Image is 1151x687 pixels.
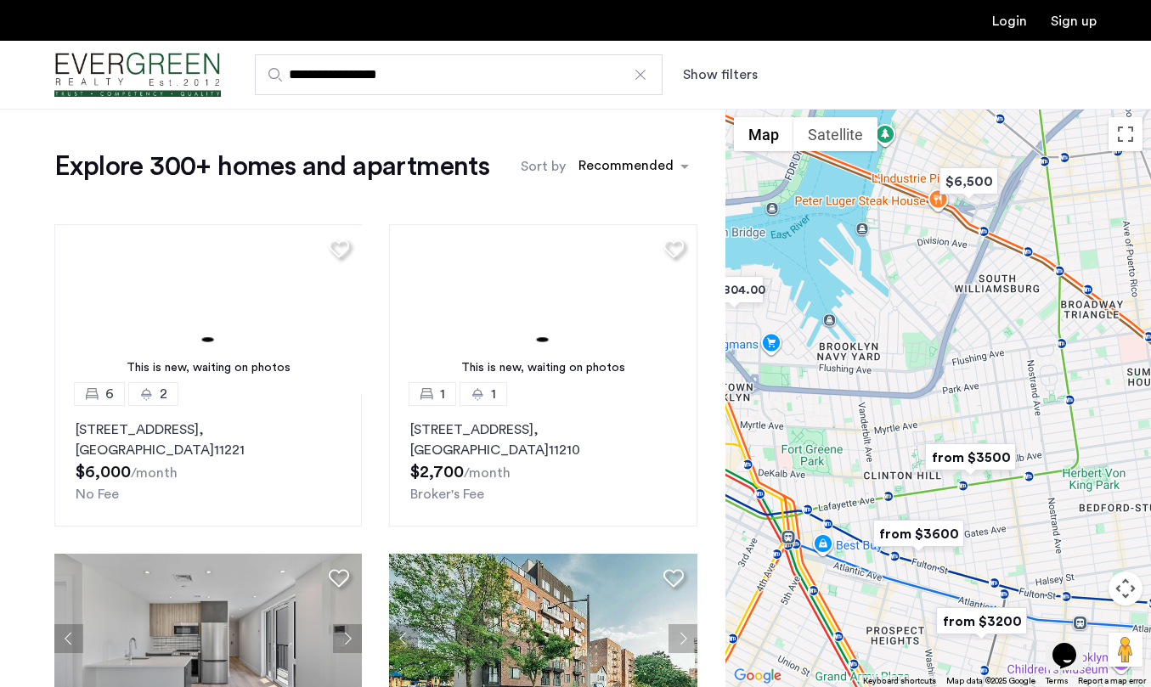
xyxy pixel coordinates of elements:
[54,394,362,527] a: 62[STREET_ADDRESS], [GEOGRAPHIC_DATA]11221No Fee
[863,675,936,687] button: Keyboard shortcuts
[54,224,363,394] img: 1.gif
[570,151,697,182] ng-select: sort-apartment
[54,43,221,107] img: logo
[389,224,697,394] img: 1.gif
[730,665,786,687] img: Google
[410,487,484,501] span: Broker's Fee
[160,384,167,404] span: 2
[1109,633,1143,667] button: Drag Pegman onto the map to open Street View
[105,384,114,404] span: 6
[946,677,1035,685] span: Map data ©2025 Google
[1051,14,1097,28] a: Registration
[54,149,489,183] h1: Explore 300+ homes and apartments
[1109,572,1143,605] button: Map camera controls
[410,464,464,481] span: $2,700
[410,420,675,460] p: [STREET_ADDRESS] 11210
[76,487,119,501] span: No Fee
[389,624,418,653] button: Previous apartment
[669,624,697,653] button: Next apartment
[1078,675,1146,687] a: Report a map error
[54,224,363,394] a: This is new, waiting on photos
[576,155,674,180] div: Recommended
[1109,117,1143,151] button: Toggle fullscreen view
[131,466,178,480] sub: /month
[54,624,83,653] button: Previous apartment
[730,665,786,687] a: Open this area in Google Maps (opens a new window)
[255,54,663,95] input: Apartment Search
[491,384,496,404] span: 1
[734,117,793,151] button: Show street map
[389,394,697,527] a: 11[STREET_ADDRESS], [GEOGRAPHIC_DATA]11210Broker's Fee
[698,271,770,309] div: $6,804.00
[440,384,445,404] span: 1
[464,466,511,480] sub: /month
[929,602,1034,640] div: from $3200
[398,359,689,377] div: This is new, waiting on photos
[76,420,341,460] p: [STREET_ADDRESS] 11221
[54,43,221,107] a: Cazamio Logo
[1046,619,1100,670] iframe: chat widget
[992,14,1027,28] a: Login
[933,162,1005,200] div: $6,500
[389,224,697,394] a: This is new, waiting on photos
[918,438,1023,476] div: from $3500
[793,117,877,151] button: Show satellite imagery
[521,156,566,177] label: Sort by
[76,464,131,481] span: $6,000
[63,359,354,377] div: This is new, waiting on photos
[1046,675,1068,687] a: Terms (opens in new tab)
[683,65,758,85] button: Show or hide filters
[866,515,971,553] div: from $3600
[333,624,362,653] button: Next apartment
